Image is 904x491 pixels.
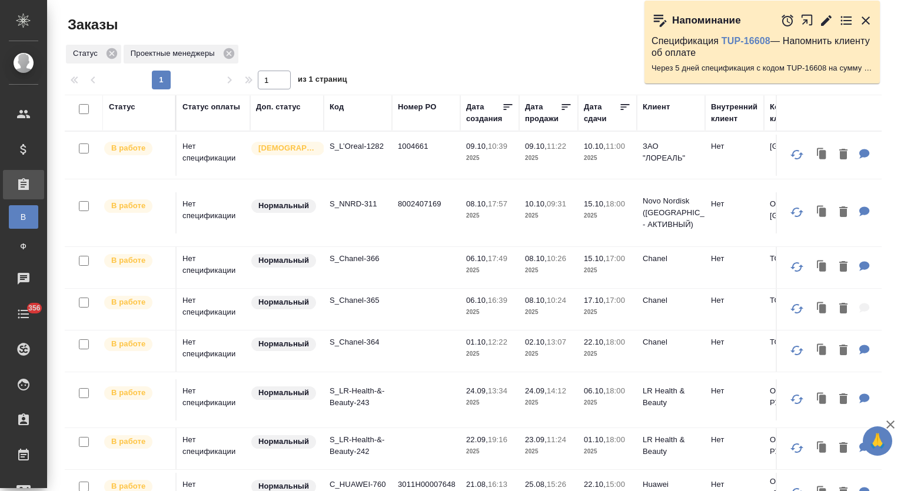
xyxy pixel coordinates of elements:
button: Обновить [783,385,811,413]
button: Перейти в todo [839,14,853,28]
span: из 1 страниц [298,72,347,89]
td: 1004661 [392,135,460,176]
div: Статус по умолчанию для стандартных заказов [250,434,318,450]
p: 19:16 [488,435,507,444]
div: Статус по умолчанию для стандартных заказов [250,295,318,310]
p: 18:00 [606,199,625,208]
span: Заказы [65,15,118,34]
div: Выставляет ПМ после принятия заказа от КМа [103,434,169,450]
div: Выставляет ПМ после принятия заказа от КМа [103,336,169,352]
div: Статус по умолчанию для стандартных заказов [250,198,318,214]
td: Нет спецификации [177,428,250,469]
td: Нет спецификации [177,192,250,233]
p: 24.09, [466,386,488,395]
div: Код [330,101,344,113]
button: 🙏 [863,426,892,456]
p: 12:22 [488,338,507,346]
p: 2025 [525,348,572,360]
p: Через 5 дней спецификация с кодом TUP-16608 на сумму 1576639.5599999998 RUB будет просрочена [652,62,873,74]
p: S_Chanel-365 [330,295,386,306]
p: 22.09, [466,435,488,444]
p: S_Chanel-364 [330,336,386,348]
p: Chanel [643,253,699,265]
div: Выставляет ПМ после принятия заказа от КМа [103,385,169,401]
p: В работе [111,436,145,447]
div: Статус по умолчанию для стандартных заказов [250,336,318,352]
p: Chanel [643,336,699,348]
button: Обновить [783,253,811,281]
p: Novo Nordisk ([GEOGRAPHIC_DATA] - АКТИВНЫЙ) [643,195,699,231]
a: TUP-16608 [722,36,770,46]
p: 09.10, [466,142,488,151]
td: Нет спецификации [177,330,250,372]
div: Статус по умолчанию для стандартных заказов [250,253,318,269]
p: S_L’Oreal-1282 [330,141,386,152]
div: Статус по умолчанию для стандартных заказов [250,385,318,401]
div: Проектные менеджеры [124,45,238,64]
p: Спецификация — Напомнить клиенту об оплате [652,35,873,59]
p: 2025 [584,306,631,318]
p: Нормальный [258,200,309,212]
p: 06.10, [466,296,488,305]
button: Удалить [833,339,853,363]
p: 17.10, [584,296,606,305]
p: Нет [711,253,758,265]
p: 18:00 [606,435,625,444]
button: Удалить [833,201,853,225]
p: C_HUAWEI-760 [330,479,386,490]
p: 25.08, [525,480,547,489]
p: 10:26 [547,254,566,263]
td: Нет спецификации [177,247,250,288]
span: 356 [21,302,48,314]
p: [DEMOGRAPHIC_DATA] [258,142,317,154]
p: S_NNRD-311 [330,198,386,210]
p: Нормальный [258,296,309,308]
p: Нормальный [258,338,309,350]
p: 17:49 [488,254,507,263]
p: 16:39 [488,296,507,305]
p: 2025 [466,306,513,318]
div: Контрагент клиента [770,101,826,125]
p: 08.10, [466,199,488,208]
a: В [9,205,38,229]
p: 15:00 [606,480,625,489]
p: Нормальный [258,387,309,399]
td: Нет спецификации [177,289,250,330]
p: Нет [711,336,758,348]
p: 15.10, [584,199,606,208]
p: 10:24 [547,296,566,305]
button: Клонировать [811,297,833,321]
p: S_Chanel-366 [330,253,386,265]
p: 10.10, [525,199,547,208]
button: Отложить [780,14,795,28]
p: 02.10, [525,338,547,346]
div: Внутренний клиент [711,101,758,125]
button: Удалить [833,143,853,167]
p: Нет [711,385,758,397]
p: 18:00 [606,338,625,346]
button: Открыть в новой вкладке [800,8,814,33]
p: В работе [111,142,145,154]
p: Статус [73,48,102,59]
button: Обновить [783,295,811,323]
p: 09:31 [547,199,566,208]
button: Закрыть [859,14,873,28]
p: [GEOGRAPHIC_DATA] [770,141,826,152]
div: Статус оплаты [182,101,240,113]
button: Редактировать [819,14,833,28]
p: 17:00 [606,254,625,263]
p: В работе [111,387,145,399]
div: Номер PO [398,101,436,113]
div: Дата продажи [525,101,560,125]
p: 16:13 [488,480,507,489]
p: 11:00 [606,142,625,151]
div: Статус [66,45,121,64]
button: Клонировать [811,201,833,225]
button: Удалить [833,436,853,460]
p: 2025 [525,265,572,276]
p: 11:22 [547,142,566,151]
p: 17:57 [488,199,507,208]
p: 2025 [584,446,631,457]
p: 2025 [525,446,572,457]
p: Chanel [643,295,699,306]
